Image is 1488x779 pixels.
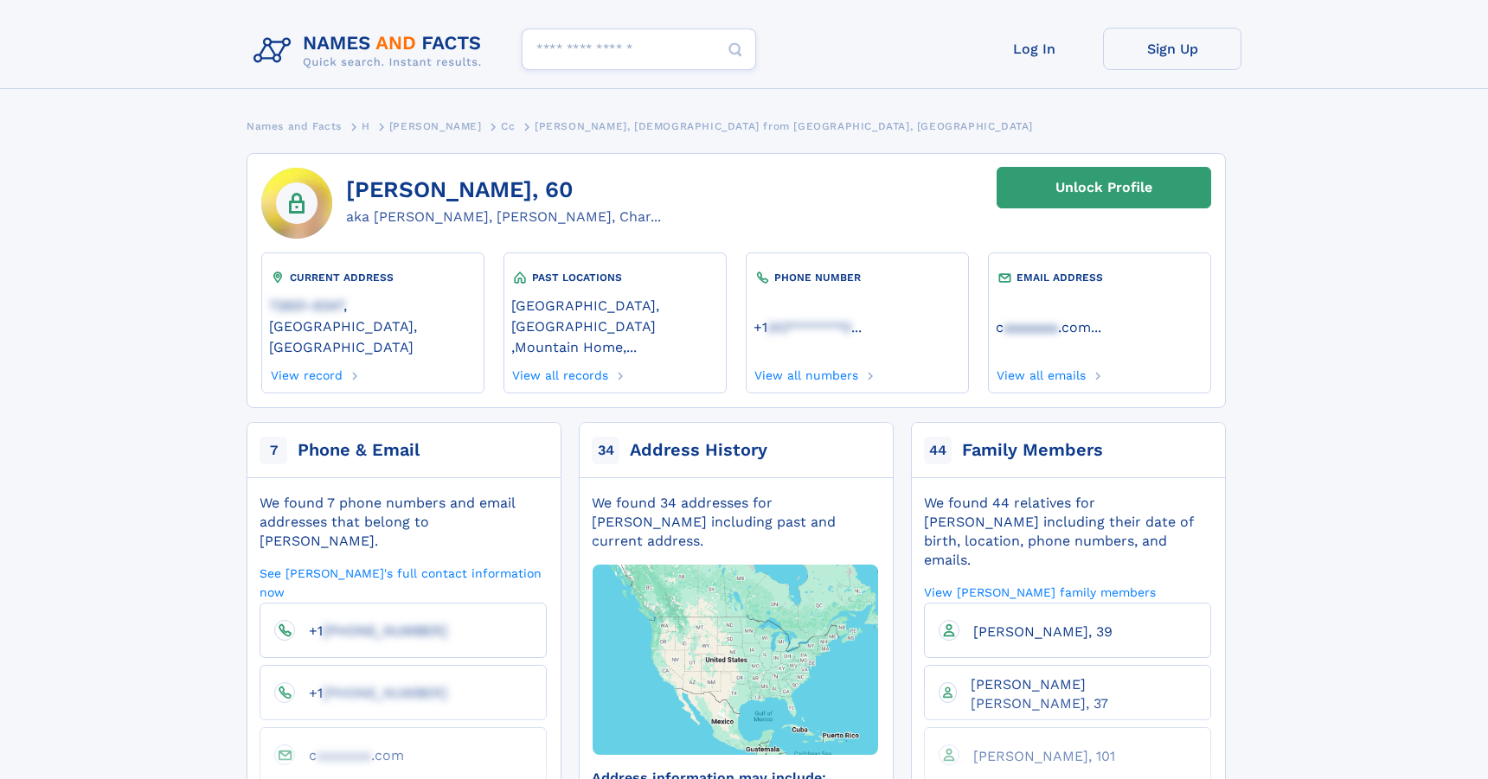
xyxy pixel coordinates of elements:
[247,28,496,74] img: Logo Names and Facts
[965,28,1103,70] a: Log In
[501,115,515,137] a: Cc
[346,177,661,203] h1: [PERSON_NAME], 60
[317,747,371,763] span: aaaaaaa
[269,297,343,314] span: 72651-9347
[511,269,719,286] div: PAST LOCATIONS
[269,296,477,355] a: 72651-9347, [GEOGRAPHIC_DATA], [GEOGRAPHIC_DATA]
[957,675,1196,711] a: [PERSON_NAME] [PERSON_NAME], 37
[260,437,287,464] span: 7
[924,494,1211,570] div: We found 44 relatives for [PERSON_NAME] including their date of birth, location, phone numbers, a...
[362,120,370,132] span: H
[298,438,420,463] div: Phone & Email
[630,438,767,463] div: Address History
[295,746,404,763] a: caaaaaaa.com
[996,269,1203,286] div: EMAIL ADDRESS
[1055,168,1152,208] div: Unlock Profile
[973,623,1113,640] span: [PERSON_NAME], 39
[754,319,961,335] a: ...
[996,317,1091,335] a: caaaaaaa.com
[295,684,447,700] a: +1[PHONE_NUMBER]
[511,296,719,335] a: [GEOGRAPHIC_DATA], [GEOGRAPHIC_DATA]
[515,337,637,355] a: Mountain Home,...
[362,115,370,137] a: H
[247,115,342,137] a: Names and Facts
[1004,319,1058,335] span: aaaaaaa
[323,685,447,701] span: [PHONE_NUMBER]
[501,120,515,132] span: Cc
[715,29,756,71] button: Search Button
[592,494,879,551] div: We found 34 addresses for [PERSON_NAME] including past and current address.
[754,269,961,286] div: PHONE NUMBER
[389,120,482,132] span: [PERSON_NAME]
[511,286,719,363] div: ,
[592,437,619,464] span: 34
[959,623,1113,639] a: [PERSON_NAME], 39
[269,269,477,286] div: CURRENT ADDRESS
[962,438,1103,463] div: Family Members
[511,363,609,382] a: View all records
[996,319,1203,335] a: ...
[260,494,547,551] div: We found 7 phone numbers and email addresses that belong to [PERSON_NAME].
[973,748,1115,764] span: [PERSON_NAME], 101
[346,207,661,227] div: aka [PERSON_NAME], [PERSON_NAME], Char...
[389,115,482,137] a: [PERSON_NAME]
[535,120,1033,132] span: [PERSON_NAME], [DEMOGRAPHIC_DATA] from [GEOGRAPHIC_DATA], [GEOGRAPHIC_DATA]
[269,363,343,382] a: View record
[522,29,756,70] input: search input
[754,363,859,382] a: View all numbers
[260,565,547,600] a: See [PERSON_NAME]'s full contact information now
[323,623,447,639] span: [PHONE_NUMBER]
[924,437,952,464] span: 44
[997,167,1211,208] a: Unlock Profile
[1103,28,1241,70] a: Sign Up
[971,676,1108,712] span: [PERSON_NAME] [PERSON_NAME], 37
[959,747,1115,763] a: [PERSON_NAME], 101
[924,584,1156,600] a: View [PERSON_NAME] family members
[295,622,447,638] a: +1[PHONE_NUMBER]
[996,363,1087,382] a: View all emails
